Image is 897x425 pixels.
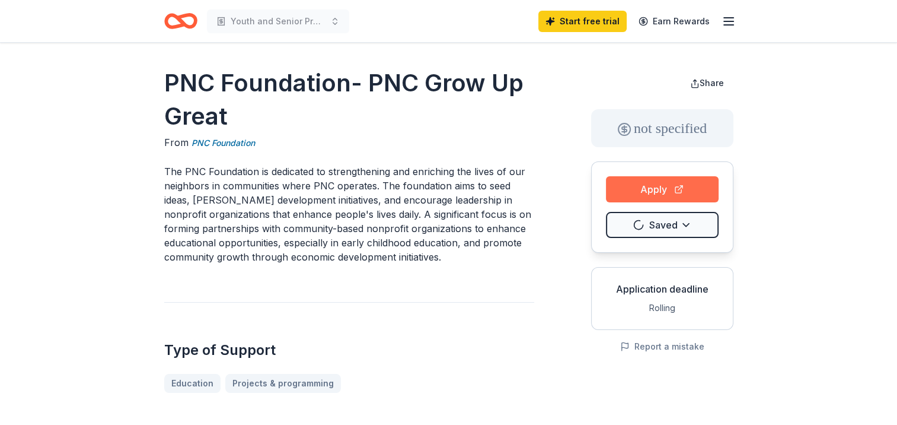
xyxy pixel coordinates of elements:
a: Projects & programming [225,374,341,393]
button: Youth and Senior Programming [207,9,349,33]
a: Earn Rewards [631,11,717,32]
a: Home [164,7,197,35]
div: From [164,135,534,150]
div: Rolling [601,301,723,315]
a: Education [164,374,221,393]
span: Youth and Senior Programming [231,14,325,28]
a: Start free trial [538,11,627,32]
button: Apply [606,176,719,202]
button: Share [681,71,733,95]
a: PNC Foundation [191,136,255,150]
span: Share [700,78,724,88]
button: Report a mistake [620,340,704,354]
button: Saved [606,212,719,238]
h2: Type of Support [164,341,534,360]
h1: PNC Foundation- PNC Grow Up Great [164,66,534,133]
div: not specified [591,109,733,147]
span: Saved [649,217,678,233]
div: Application deadline [601,282,723,296]
p: The PNC Foundation is dedicated to strengthening and enriching the lives of our neighbors in comm... [164,164,534,264]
